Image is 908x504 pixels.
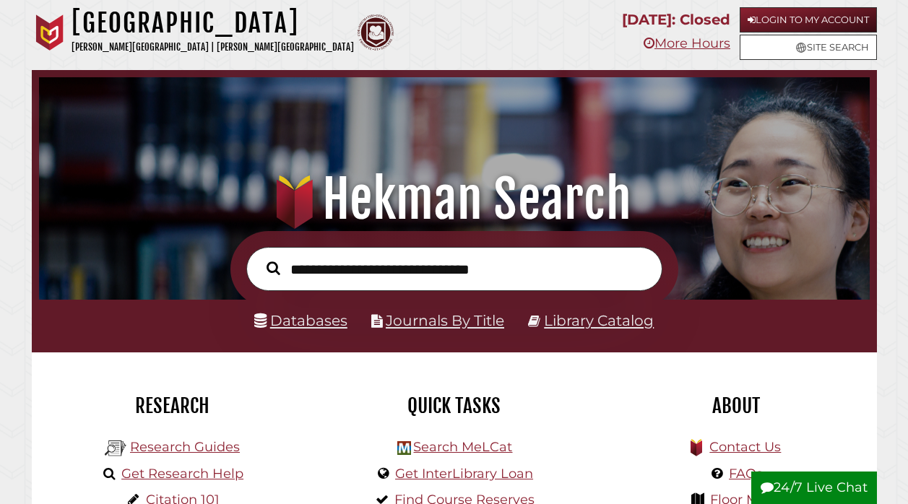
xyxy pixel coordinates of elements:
[729,466,763,482] a: FAQs
[606,394,866,418] h2: About
[709,439,781,455] a: Contact Us
[32,14,68,51] img: Calvin University
[740,35,877,60] a: Site Search
[740,7,877,32] a: Login to My Account
[324,394,584,418] h2: Quick Tasks
[72,39,354,56] p: [PERSON_NAME][GEOGRAPHIC_DATA] | [PERSON_NAME][GEOGRAPHIC_DATA]
[544,312,654,329] a: Library Catalog
[43,394,303,418] h2: Research
[254,312,347,329] a: Databases
[105,438,126,459] img: Hekman Library Logo
[397,441,411,455] img: Hekman Library Logo
[267,261,280,275] i: Search
[358,14,394,51] img: Calvin Theological Seminary
[395,466,533,482] a: Get InterLibrary Loan
[52,168,855,231] h1: Hekman Search
[386,312,504,329] a: Journals By Title
[72,7,354,39] h1: [GEOGRAPHIC_DATA]
[413,439,512,455] a: Search MeLCat
[121,466,243,482] a: Get Research Help
[644,35,730,51] a: More Hours
[622,7,730,32] p: [DATE]: Closed
[259,258,287,279] button: Search
[130,439,240,455] a: Research Guides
